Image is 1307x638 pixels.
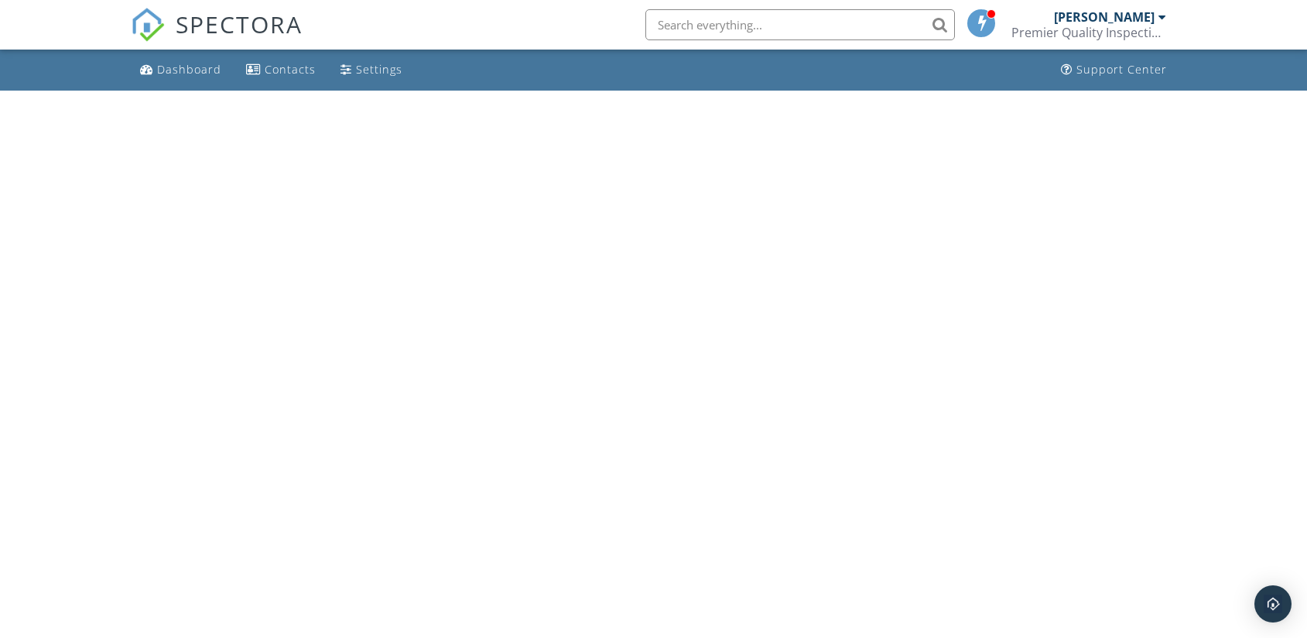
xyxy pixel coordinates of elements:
a: Settings [334,56,409,84]
div: Settings [356,62,402,77]
img: The Best Home Inspection Software - Spectora [131,8,165,42]
div: Support Center [1076,62,1167,77]
div: Dashboard [157,62,221,77]
div: [PERSON_NAME] [1054,9,1155,25]
a: SPECTORA [131,21,303,53]
a: Support Center [1055,56,1173,84]
div: Contacts [265,62,316,77]
input: Search everything... [645,9,955,40]
div: Premier Quality Inspections [1011,25,1166,40]
span: SPECTORA [176,8,303,40]
div: Open Intercom Messenger [1254,585,1292,623]
a: Dashboard [134,56,228,84]
a: Contacts [240,56,322,84]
